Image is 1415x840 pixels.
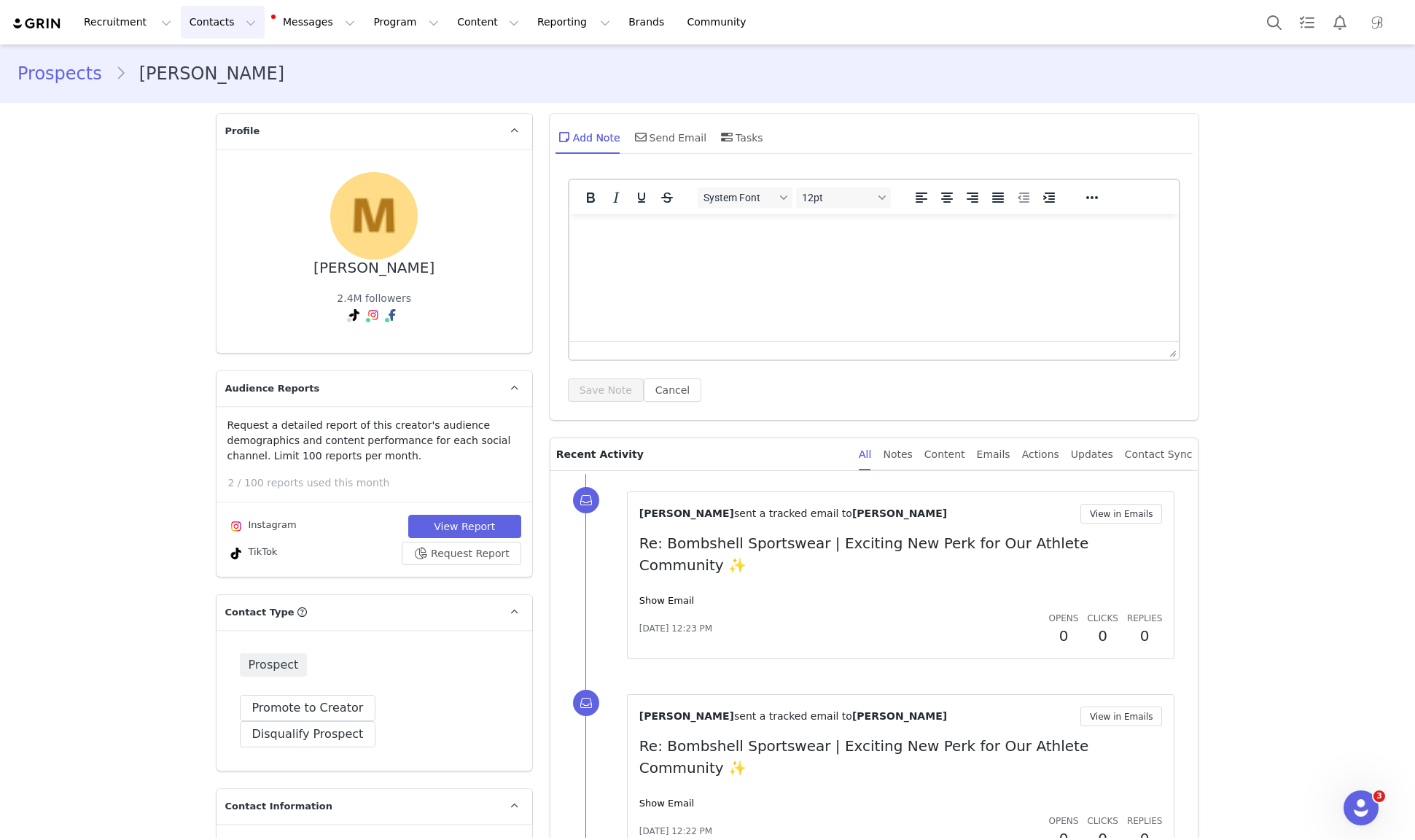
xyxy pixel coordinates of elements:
div: Emails [977,438,1010,471]
span: Replies [1127,613,1163,623]
span: System Font [703,192,775,203]
div: All [859,438,871,471]
img: instagram.svg [367,309,379,321]
span: Clicks [1087,816,1118,826]
div: Instagram [227,518,297,535]
span: Opens [1049,613,1079,623]
button: View Report [408,515,521,538]
button: Content [448,6,528,39]
button: Reporting [529,6,619,39]
h2: 0 [1087,625,1118,647]
div: Add Note [556,120,620,155]
div: Actions [1022,438,1059,471]
div: [PERSON_NAME] [313,260,434,276]
span: sent a tracked email to [734,507,852,519]
a: Brands [620,6,677,39]
span: Contact Information [225,799,332,814]
span: Profile [225,124,260,139]
div: 2.4M followers [337,291,411,306]
button: Decrease indent [1011,187,1036,208]
span: 12pt [802,192,873,203]
button: Profile [1357,11,1403,34]
div: Updates [1071,438,1113,471]
a: Show Email [639,595,694,606]
button: Align right [960,187,985,208]
button: Disqualify Prospect [240,721,376,747]
img: a18692b8-40c5-4321-8973-a4c6c96684fd.jpg [330,172,418,260]
span: [PERSON_NAME] [639,507,734,519]
span: [DATE] 12:23 PM [639,622,712,635]
button: Messages [265,6,364,39]
div: Content [924,438,965,471]
p: 2 / 100 reports used this month [228,475,532,491]
button: Reveal or hide additional toolbar items [1080,187,1104,208]
div: Notes [883,438,912,471]
button: Search [1258,6,1290,39]
button: Request Report [402,542,521,565]
button: Underline [629,187,654,208]
button: Justify [986,187,1010,208]
button: Align center [935,187,959,208]
img: 1e62ec84-dc4b-409e-bd39-9191681ad496.jpg [1365,11,1389,34]
h2: 0 [1127,625,1163,647]
button: Save Note [568,378,644,402]
span: Clicks [1087,613,1118,623]
button: Font sizes [796,187,891,208]
span: Replies [1127,816,1163,826]
img: grin logo [12,17,63,31]
button: Align left [909,187,934,208]
button: Promote to Creator [240,695,376,721]
a: Prospects [17,61,115,87]
div: Tasks [718,120,763,155]
a: Tasks [1291,6,1323,39]
span: Prospect [240,653,308,677]
a: Show Email [639,798,694,809]
span: [PERSON_NAME] [639,710,734,722]
button: Notifications [1324,6,1356,39]
button: Italic [604,187,628,208]
button: Fonts [698,187,792,208]
p: Recent Activity [556,438,847,470]
span: Opens [1049,816,1079,826]
span: 3 [1373,790,1385,802]
p: Request a detailed report of this creator's audience demographics and content performance for eac... [227,418,521,464]
img: instagram.svg [230,521,242,532]
button: Program [365,6,448,39]
div: Press the Up and Down arrow keys to resize the editor. [1163,342,1179,359]
button: Strikethrough [655,187,679,208]
span: [PERSON_NAME] [852,710,947,722]
span: Contact Type [225,605,295,620]
div: Contact Sync [1125,438,1193,471]
button: View in Emails [1080,504,1163,524]
button: Cancel [644,378,701,402]
button: Increase indent [1037,187,1061,208]
p: Re: Bombshell Sportswear | Exciting New Perk for Our Athlete Community ✨ [639,532,1163,576]
h2: 0 [1049,625,1079,647]
button: Contacts [181,6,265,39]
button: Bold [578,187,603,208]
div: Send Email [632,120,707,155]
button: Recruitment [75,6,180,39]
iframe: Rich Text Area [569,214,1180,341]
iframe: Intercom live chat [1344,790,1379,825]
a: Community [679,6,762,39]
span: [PERSON_NAME] [852,507,947,519]
span: sent a tracked email to [734,710,852,722]
div: TikTok [227,545,278,562]
span: [DATE] 12:22 PM [639,825,712,838]
span: Audience Reports [225,381,320,396]
button: View in Emails [1080,707,1163,726]
p: Re: Bombshell Sportswear | Exciting New Perk for Our Athlete Community ✨ [639,735,1163,779]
